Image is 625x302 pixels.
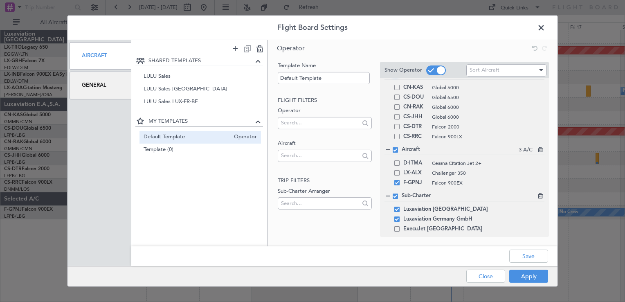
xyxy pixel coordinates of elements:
[278,140,371,148] label: Aircraft
[432,169,537,177] span: Challenger 350
[70,42,131,70] div: Aircraft
[278,187,371,195] label: Sub-Charter Arranger
[281,117,359,129] input: Search...
[144,85,257,94] span: LULU Sales [GEOGRAPHIC_DATA]
[230,133,257,141] span: Operator
[402,146,519,154] span: Aircraft
[432,160,537,167] span: Cessna Citation Jet 2+
[403,158,428,168] span: D-ITMA
[148,117,254,126] span: MY TEMPLATES
[403,83,428,92] span: CN-KAS
[144,145,257,154] span: Template (0)
[277,44,305,53] span: Operator
[148,57,254,65] span: SHARED TEMPLATES
[403,205,488,214] span: Luxaviation [GEOGRAPHIC_DATA]
[384,66,422,74] label: Show Operator
[278,177,371,185] h2: Trip filters
[432,94,544,101] span: Global 6500
[432,123,544,131] span: Falcon 2000
[281,197,359,210] input: Search...
[466,270,505,283] button: Close
[509,250,548,263] button: Save
[403,178,428,188] span: F-GPNJ
[403,224,482,234] span: ExecuJet [GEOGRAPHIC_DATA]
[403,102,428,112] span: CN-RAK
[67,16,558,40] header: Flight Board Settings
[403,168,428,178] span: LX-ALX
[432,179,537,187] span: Falcon 900EX
[144,72,257,81] span: LULU Sales
[70,72,131,99] div: General
[519,146,533,154] span: 3 A/C
[278,62,371,70] label: Template Name
[509,270,548,283] button: Apply
[403,112,428,122] span: CS-JHH
[144,98,257,106] span: LULU Sales LUX-FR-BE
[281,149,359,162] input: Search...
[432,133,544,140] span: Falcon 900LX
[403,122,428,132] span: CS-DTR
[402,192,533,200] span: Sub-Charter
[432,84,544,91] span: Global 5000
[403,132,428,142] span: CS-RRC
[470,66,499,74] span: Sort Aircraft
[278,96,371,104] h2: Flight filters
[432,104,544,111] span: Global 6000
[403,92,428,102] span: CS-DOU
[144,133,230,141] span: Default Template
[278,107,371,115] label: Operator
[432,113,544,121] span: Global 6000
[403,214,472,224] span: Luxaviation Germany GmbH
